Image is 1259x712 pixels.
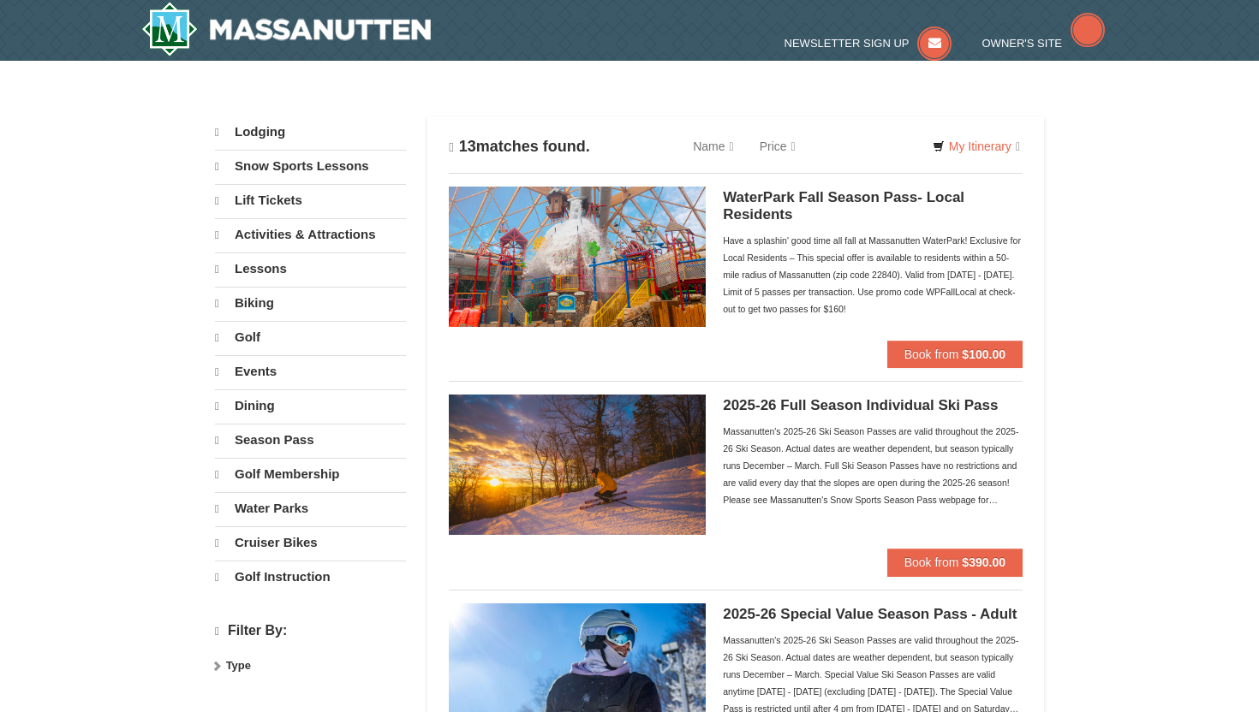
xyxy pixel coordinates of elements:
[962,555,1005,569] strong: $390.00
[215,321,406,353] a: Golf
[723,423,1023,508] div: Massanutten's 2025-26 Ski Season Passes are valid throughout the 2025-26 Ski Season. Actual dates...
[785,37,952,50] a: Newsletter Sign Up
[226,659,251,672] strong: Type
[904,347,959,361] span: Book from
[215,150,406,182] a: Snow Sports Lessons
[922,133,1031,159] a: My Itinerary
[982,37,1106,50] a: Owner's Site
[449,187,706,327] img: 6619937-212-8c750e5f.jpg
[723,189,1023,223] h5: WaterPark Fall Season Pass- Local Residents
[215,492,406,525] a: Water Parks
[215,184,406,217] a: Lift Tickets
[215,287,406,319] a: Biking
[215,252,406,285] a: Lessons
[723,232,1023,317] div: Have a splashin' good time all fall at Massanutten WaterPark! Exclusive for Local Residents – Thi...
[785,37,910,50] span: Newsletter Sign Up
[215,561,406,593] a: Golf Instruction
[449,395,706,535] img: 6619937-208-2295c65e.jpg
[887,549,1023,576] button: Book from $390.00
[215,623,406,639] h4: Filter By:
[141,2,431,56] a: Massanutten Resort
[215,654,289,667] strong: Price: (USD $)
[723,606,1023,623] h5: 2025-26 Special Value Season Pass - Adult
[904,555,959,569] span: Book from
[982,37,1063,50] span: Owner's Site
[215,526,406,559] a: Cruiser Bikes
[215,458,406,490] a: Golf Membership
[962,347,1005,361] strong: $100.00
[887,341,1023,368] button: Book from $100.00
[747,129,809,163] a: Price
[215,218,406,251] a: Activities & Attractions
[723,397,1023,414] h5: 2025-26 Full Season Individual Ski Pass
[680,129,746,163] a: Name
[215,389,406,422] a: Dining
[215,424,406,456] a: Season Pass
[215,355,406,388] a: Events
[215,116,406,148] a: Lodging
[141,2,431,56] img: Massanutten Resort Logo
